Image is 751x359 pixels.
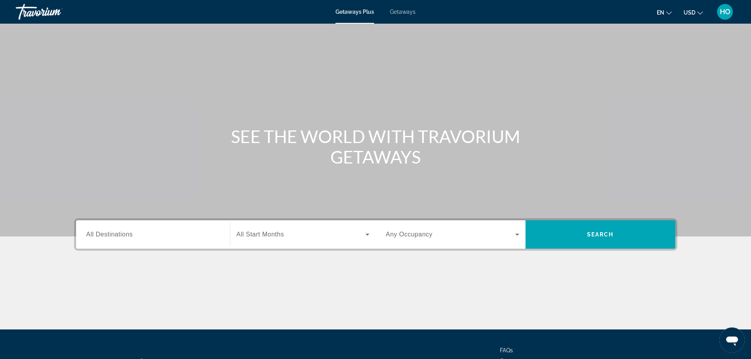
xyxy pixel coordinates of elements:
span: HO [720,8,731,16]
input: Select destination [86,230,220,240]
button: Change currency [684,7,703,18]
iframe: Button to launch messaging window [719,327,745,353]
span: USD [684,9,695,16]
div: Search widget [76,220,675,249]
span: All Start Months [237,231,284,238]
button: Search [526,220,675,249]
button: Change language [657,7,672,18]
span: All Destinations [86,231,133,238]
a: Getaways Plus [335,9,374,15]
h1: SEE THE WORLD WITH TRAVORIUM GETAWAYS [228,126,524,167]
a: FAQs [500,347,513,353]
span: en [657,9,664,16]
span: Any Occupancy [386,231,433,238]
a: Travorium [16,2,95,22]
button: User Menu [715,4,735,20]
a: Getaways [390,9,416,15]
span: Search [587,231,614,238]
